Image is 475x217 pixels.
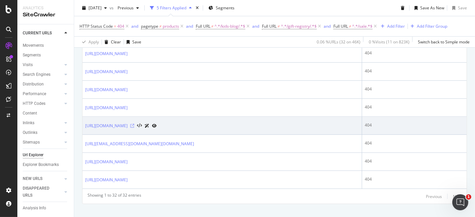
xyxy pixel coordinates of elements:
[124,37,141,47] button: Save
[278,23,280,29] span: ≠
[80,23,113,29] span: HTTP Status Code
[132,39,141,45] div: Save
[147,3,194,13] button: 5 Filters Applied
[145,122,149,129] a: AI Url Details
[417,23,447,29] div: Add Filter Group
[131,23,138,29] button: and
[117,22,124,31] span: 404
[89,5,102,11] span: 2025 Sep. 12th
[324,23,331,29] button: and
[163,22,179,31] span: products
[408,22,447,30] button: Add Filter Group
[23,139,62,146] a: Sitemaps
[88,192,141,200] div: Showing 1 to 32 of 32 entries
[23,71,50,78] div: Search Engines
[23,100,62,107] a: HTTP Codes
[352,22,372,31] span: ^.*/sale.*$
[23,205,69,212] a: Analysis Info
[23,120,34,127] div: Inlinks
[426,194,442,199] div: Previous
[365,50,464,56] div: 404
[365,176,464,182] div: 404
[23,161,69,168] a: Explorer Bookmarks
[214,22,245,31] span: ^.*/kids-blog/.*$
[23,185,62,199] a: DISAPPEARED URLS
[262,23,277,29] span: Full URL
[216,5,234,11] span: Segments
[159,23,162,29] span: ≠
[281,22,317,31] span: ^.*/gift-registry/.*$
[23,71,62,78] a: Search Engines
[23,90,62,97] a: Performance
[333,23,348,29] span: Full URL
[23,42,69,49] a: Movements
[23,30,52,37] div: CURRENT URLS
[23,5,68,11] div: Analytics
[349,23,351,29] span: ≠
[365,158,464,164] div: 404
[186,23,193,29] button: and
[458,5,467,11] div: Save
[23,90,46,97] div: Performance
[85,177,128,183] a: [URL][DOMAIN_NAME]
[23,175,42,182] div: NEW URLS
[378,22,405,30] button: Add Filter
[23,61,33,68] div: Visits
[111,39,121,45] div: Clear
[23,42,44,49] div: Movements
[412,3,444,13] button: Save As New
[152,122,157,129] a: URL Inspection
[85,123,128,129] a: [URL][DOMAIN_NAME]
[115,5,134,11] span: Previous
[387,23,405,29] div: Add Filter
[452,194,468,210] iframe: Intercom live chat
[110,5,115,11] span: vs
[85,86,128,93] a: [URL][DOMAIN_NAME]
[365,104,464,110] div: 404
[157,5,186,11] div: 5 Filters Applied
[137,124,142,128] button: View HTML Source
[23,81,62,88] a: Distribution
[23,129,37,136] div: Outlinks
[89,39,99,45] div: Apply
[453,192,462,200] button: Next
[365,140,464,146] div: 404
[194,5,200,11] div: times
[23,100,45,107] div: HTTP Codes
[418,39,470,45] div: Switch back to Simple mode
[23,110,69,117] a: Content
[23,161,59,168] div: Explorer Bookmarks
[365,122,464,128] div: 404
[23,11,68,19] div: SiteCrawler
[85,159,128,165] a: [URL][DOMAIN_NAME]
[23,152,69,159] a: Url Explorer
[114,23,116,29] span: =
[415,37,470,47] button: Switch back to Simple mode
[252,23,259,29] button: and
[23,175,62,182] a: NEW URLS
[23,120,62,127] a: Inlinks
[130,124,134,128] a: Visit Online Page
[420,5,444,11] div: Save As New
[80,37,99,47] button: Apply
[23,110,37,117] div: Content
[23,52,69,59] a: Segments
[141,23,158,29] span: pagetype
[80,3,110,13] button: [DATE]
[85,50,128,57] a: [URL][DOMAIN_NAME]
[23,139,40,146] div: Sitemaps
[466,194,471,200] span: 1
[196,23,210,29] span: Full URL
[23,52,41,59] div: Segments
[23,185,56,199] div: DISAPPEARED URLS
[23,30,62,37] a: CURRENT URLS
[102,37,121,47] button: Clear
[23,129,62,136] a: Outlinks
[23,81,44,88] div: Distribution
[317,39,360,45] div: 0.06 % URLs ( 32 on 46K )
[23,205,46,212] div: Analysis Info
[115,3,142,13] button: Previous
